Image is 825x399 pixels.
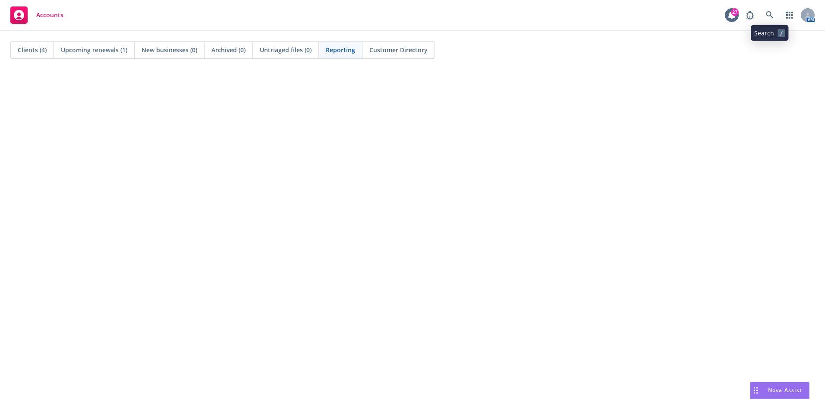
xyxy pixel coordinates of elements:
span: Accounts [36,12,63,19]
div: Drag to move [750,382,761,399]
span: Upcoming renewals (1) [61,45,127,54]
span: Archived (0) [211,45,246,54]
a: Switch app [781,6,798,24]
a: Report a Bug [741,6,759,24]
span: Nova Assist [768,386,802,394]
span: Reporting [326,45,355,54]
span: Customer Directory [369,45,428,54]
a: Search [761,6,778,24]
iframe: Hex Dashboard 1 [9,78,816,390]
a: Accounts [7,3,67,27]
span: Untriaged files (0) [260,45,312,54]
div: 27 [731,8,739,16]
span: New businesses (0) [142,45,197,54]
button: Nova Assist [750,382,809,399]
span: Clients (4) [18,45,47,54]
